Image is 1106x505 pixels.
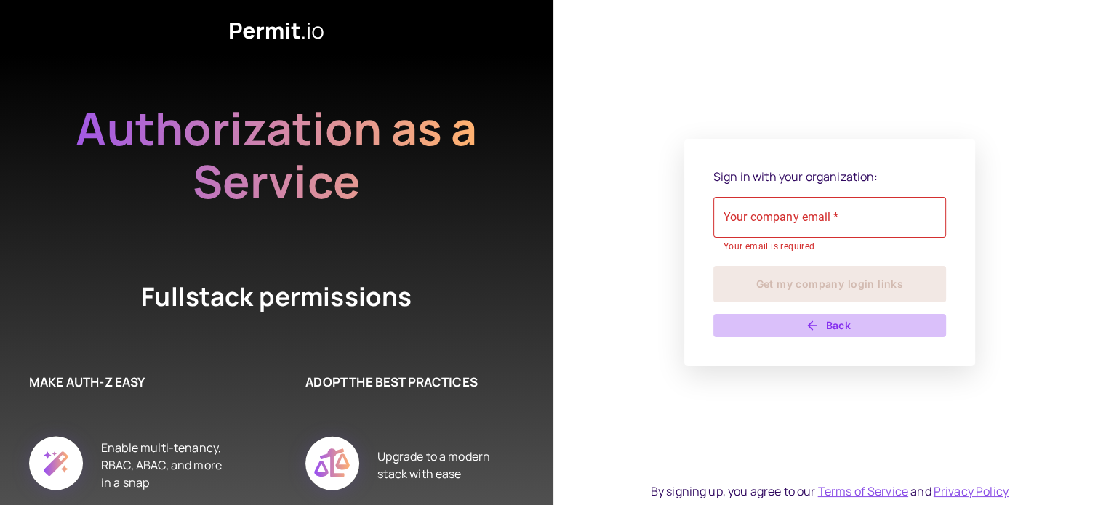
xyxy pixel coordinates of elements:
[29,373,233,392] h6: MAKE AUTH-Z EASY
[305,373,509,392] h6: ADOPT THE BEST PRACTICES
[713,314,946,337] button: Back
[713,266,946,302] button: Get my company login links
[724,240,936,254] p: Your email is required
[29,102,524,208] h2: Authorization as a Service
[934,483,1009,499] a: Privacy Policy
[651,482,1009,500] div: By signing up, you agree to our and
[87,279,465,315] h4: Fullstack permissions
[818,483,908,499] a: Terms of Service
[713,168,946,185] p: Sign in with your organization:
